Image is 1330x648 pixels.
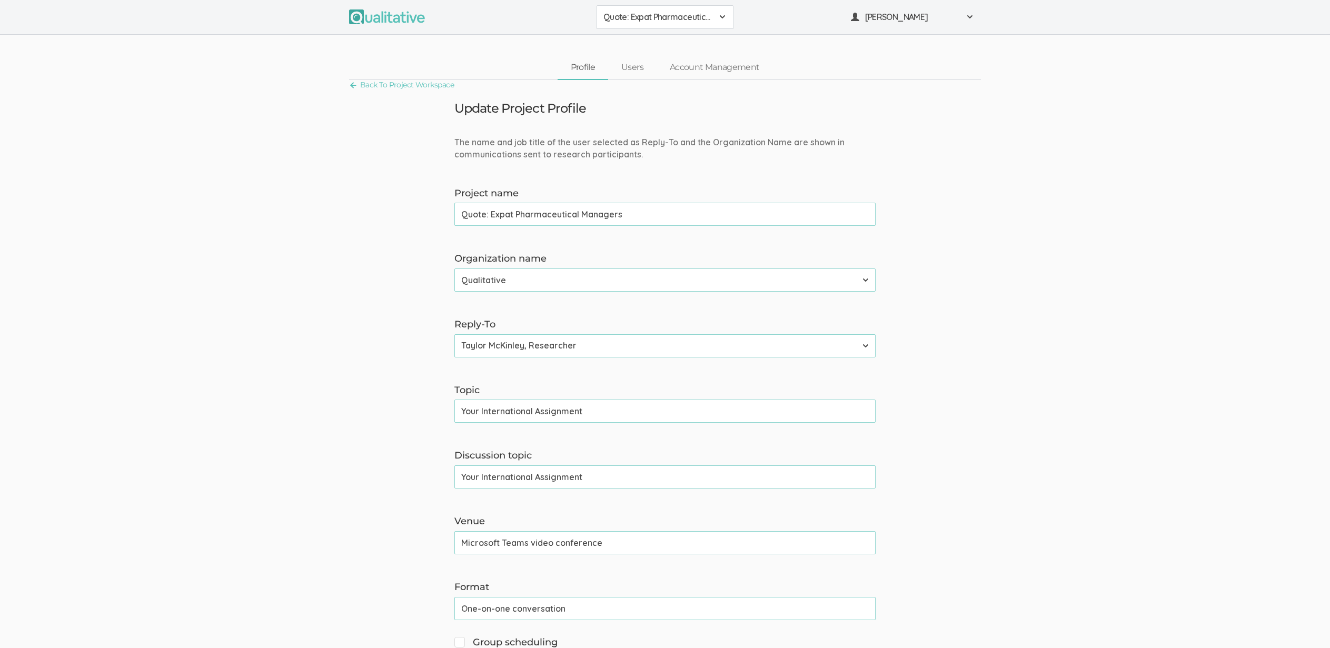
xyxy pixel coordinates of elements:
[597,5,733,29] button: Quote: Expat Pharmaceutical Managers
[349,9,425,24] img: Qualitative
[657,56,772,79] a: Account Management
[454,581,876,594] label: Format
[454,449,876,463] label: Discussion topic
[454,515,876,529] label: Venue
[865,11,960,23] span: [PERSON_NAME]
[446,136,884,161] div: The name and job title of the user selected as Reply-To and the Organization Name are shown in co...
[454,102,586,115] h3: Update Project Profile
[608,56,657,79] a: Users
[349,78,454,92] a: Back To Project Workspace
[844,5,981,29] button: [PERSON_NAME]
[454,384,876,397] label: Topic
[454,318,876,332] label: Reply-To
[1277,597,1330,648] iframe: Chat Widget
[603,11,713,23] span: Quote: Expat Pharmaceutical Managers
[558,56,609,79] a: Profile
[454,252,876,266] label: Organization name
[454,187,876,201] label: Project name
